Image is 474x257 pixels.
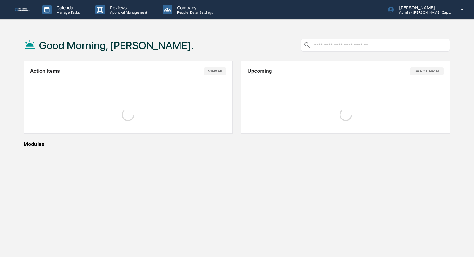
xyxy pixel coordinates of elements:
p: Calendar [52,5,83,10]
h2: Action Items [30,68,60,74]
div: Modules [24,141,450,147]
p: [PERSON_NAME] [394,5,452,10]
p: Company [172,5,216,10]
p: Admin • [PERSON_NAME] Capital [394,10,452,15]
button: View All [204,67,226,75]
img: logo [15,8,30,11]
h1: Good Morning, [PERSON_NAME]. [39,39,194,52]
h2: Upcoming [248,68,272,74]
p: Reviews [105,5,150,10]
button: See Calendar [410,67,444,75]
p: Approval Management [105,10,150,15]
p: People, Data, Settings [172,10,216,15]
p: Manage Tasks [52,10,83,15]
